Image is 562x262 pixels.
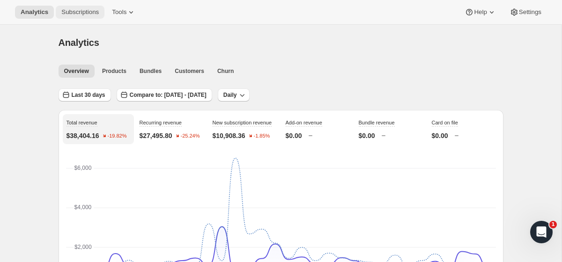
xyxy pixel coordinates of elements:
[217,67,234,75] span: Churn
[64,67,89,75] span: Overview
[74,244,92,250] text: $2,000
[140,67,162,75] span: Bundles
[218,88,250,102] button: Daily
[21,8,48,16] span: Analytics
[530,221,553,243] iframe: Intercom live chat
[253,133,270,139] text: -1.85%
[67,120,97,125] span: Total revenue
[74,204,91,211] text: $4,000
[102,67,126,75] span: Products
[474,8,487,16] span: Help
[112,8,126,16] span: Tools
[59,88,111,102] button: Last 30 days
[140,120,182,125] span: Recurring revenue
[180,133,200,139] text: -25.24%
[175,67,204,75] span: Customers
[67,131,99,140] p: $38,404.16
[59,37,99,48] span: Analytics
[61,8,99,16] span: Subscriptions
[519,8,541,16] span: Settings
[504,6,547,19] button: Settings
[359,131,375,140] p: $0.00
[286,120,322,125] span: Add-on revenue
[459,6,502,19] button: Help
[15,6,54,19] button: Analytics
[223,91,237,99] span: Daily
[56,6,104,19] button: Subscriptions
[359,120,395,125] span: Bundle revenue
[432,131,448,140] p: $0.00
[286,131,302,140] p: $0.00
[106,6,141,19] button: Tools
[130,91,207,99] span: Compare to: [DATE] - [DATE]
[213,120,272,125] span: New subscription revenue
[117,88,212,102] button: Compare to: [DATE] - [DATE]
[213,131,245,140] p: $10,908.36
[432,120,458,125] span: Card on file
[74,165,91,171] text: $6,000
[549,221,557,228] span: 1
[72,91,105,99] span: Last 30 days
[107,133,126,139] text: -19.82%
[140,131,172,140] p: $27,495.80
